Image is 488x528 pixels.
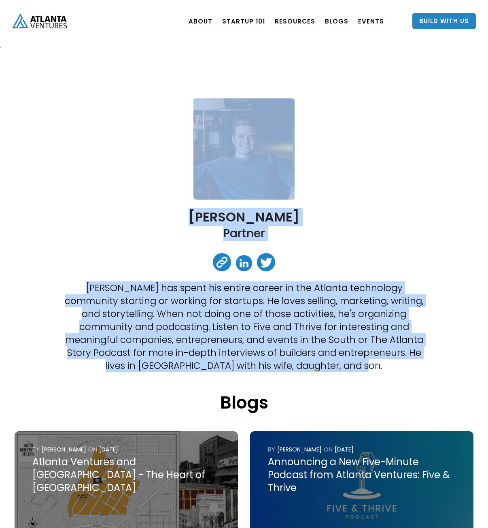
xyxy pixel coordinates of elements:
a: EVENTS [358,10,384,32]
div: ON [88,445,97,453]
h1: Blogs [220,392,268,417]
div: Announcing a New Five-Minute Podcast from Atlanta Ventures: Five & Thrive [268,456,456,494]
div: Atlanta Ventures and [GEOGRAPHIC_DATA] - The Heart of [GEOGRAPHIC_DATA] [32,456,220,494]
a: ABOUT [189,10,212,32]
a: Build With Us [412,13,476,29]
div: [DATE] [335,445,354,453]
div: [PERSON_NAME] [42,445,86,453]
h2: [PERSON_NAME] [189,210,299,224]
div: by [32,445,40,453]
div: ON [324,445,333,453]
div: [PERSON_NAME] [277,445,322,453]
h2: Partner [223,226,265,241]
p: [PERSON_NAME] has spent his entire career in the Atlanta technology community starting or working... [60,281,427,372]
a: Startup 101 [222,10,265,32]
div: [DATE] [99,445,118,453]
a: BLOGS [325,10,348,32]
a: RESOURCES [275,10,315,32]
div: by [268,445,275,453]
